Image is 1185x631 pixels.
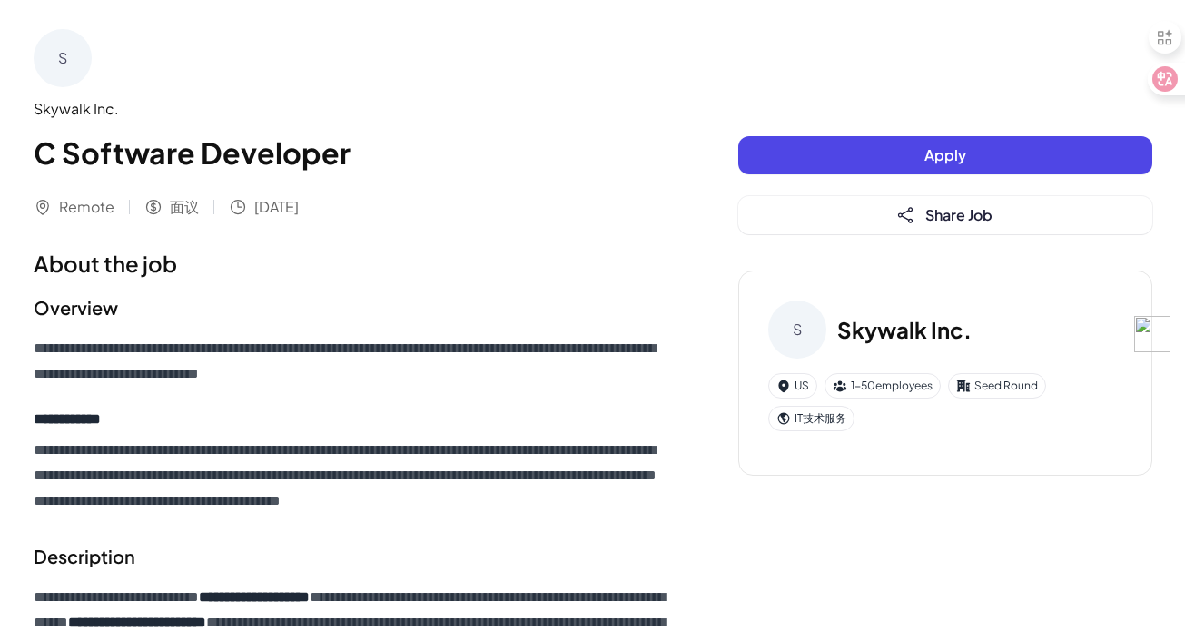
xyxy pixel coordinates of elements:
div: S [768,301,826,359]
h2: Overview [34,294,666,321]
h2: Description [34,543,666,570]
div: Seed Round [948,373,1046,399]
div: Skywalk Inc. [34,98,666,120]
span: Remote [59,196,114,218]
div: S [34,29,92,87]
div: 1-50 employees [825,373,941,399]
h1: C Software Developer [34,131,666,174]
span: [DATE] [254,196,299,218]
span: 面议 [170,196,199,218]
span: Apply [924,145,966,164]
button: Share Job [738,196,1152,234]
div: IT技术服务 [768,406,854,431]
span: Share Job [925,205,992,224]
h1: About the job [34,247,666,280]
button: Apply [738,136,1152,174]
h3: Skywalk Inc. [837,313,972,346]
div: US [768,373,817,399]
